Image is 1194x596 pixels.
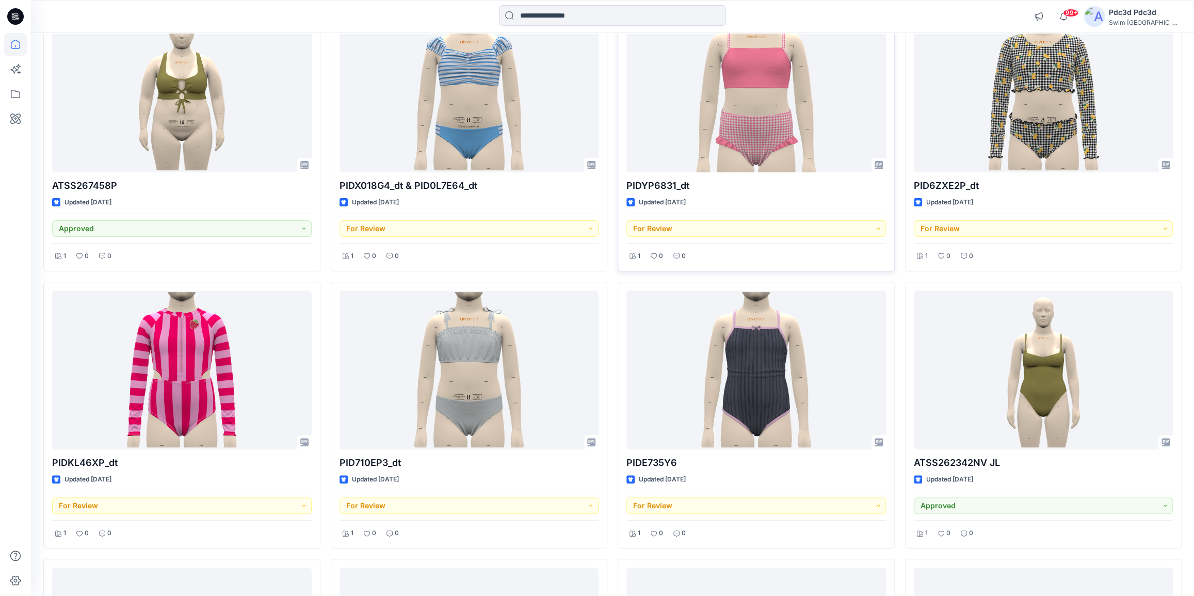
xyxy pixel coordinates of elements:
p: 0 [372,251,376,262]
a: PIDE735Y6 [626,291,886,449]
p: 1 [351,528,353,539]
img: avatar [1084,6,1105,27]
a: PIDX018G4_dt & PID0L7E64_dt [340,13,599,172]
p: 0 [946,528,950,539]
p: 0 [659,251,663,262]
span: 99+ [1063,9,1078,17]
p: 1 [638,251,640,262]
p: PID710EP3_dt [340,456,599,470]
a: PID710EP3_dt [340,291,599,449]
p: ATSS267458P [52,179,312,193]
p: PIDX018G4_dt & PID0L7E64_dt [340,179,599,193]
p: PIDE735Y6 [626,456,886,470]
div: Swim [GEOGRAPHIC_DATA] [1109,19,1181,26]
p: 1 [638,528,640,539]
p: Updated [DATE] [352,474,399,485]
a: ATSS267458P [52,13,312,172]
p: Updated [DATE] [926,474,973,485]
p: 1 [925,528,928,539]
a: PIDKL46XP_dt [52,291,312,449]
div: Pdc3d Pdc3d [1109,6,1181,19]
a: PIDYP6831_dt [626,13,886,172]
p: Updated [DATE] [639,474,686,485]
p: 1 [63,251,66,262]
p: 0 [107,528,111,539]
p: Updated [DATE] [64,474,111,485]
p: 0 [372,528,376,539]
p: 0 [969,251,973,262]
p: PID6ZXE2P_dt [914,179,1173,193]
p: 0 [946,251,950,262]
p: Updated [DATE] [352,197,399,208]
p: PIDKL46XP_dt [52,456,312,470]
p: 0 [85,528,89,539]
p: ATSS262342NV JL [914,456,1173,470]
p: 0 [969,528,973,539]
p: Updated [DATE] [639,197,686,208]
p: 0 [85,251,89,262]
p: 0 [682,528,686,539]
p: PIDYP6831_dt [626,179,886,193]
a: PID6ZXE2P_dt [914,13,1173,172]
p: 1 [351,251,353,262]
p: 1 [925,251,928,262]
p: Updated [DATE] [64,197,111,208]
p: 1 [63,528,66,539]
p: 0 [395,251,399,262]
p: Updated [DATE] [926,197,973,208]
p: 0 [659,528,663,539]
p: 0 [682,251,686,262]
a: ATSS262342NV JL [914,291,1173,449]
p: 0 [107,251,111,262]
p: 0 [395,528,399,539]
